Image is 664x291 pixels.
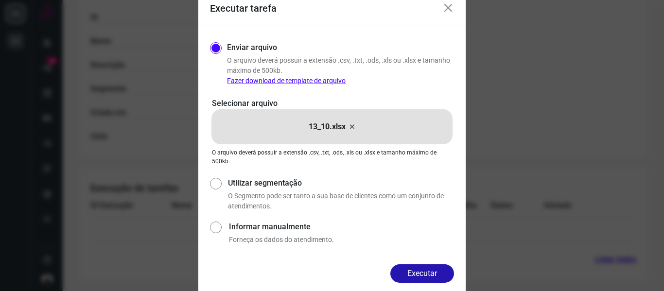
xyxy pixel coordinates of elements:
p: O arquivo deverá possuir a extensão .csv, .txt, .ods, .xls ou .xlsx e tamanho máximo de 500kb. [212,148,452,166]
p: Forneça os dados do atendimento. [229,235,454,245]
p: O Segmento pode ser tanto a sua base de clientes como um conjunto de atendimentos. [228,191,454,211]
button: Executar [390,264,454,283]
label: Enviar arquivo [227,42,277,53]
label: Utilizar segmentação [228,177,454,189]
p: Selecionar arquivo [212,98,452,109]
a: Fazer download de template de arquivo [227,77,346,85]
h3: Executar tarefa [210,2,277,14]
p: O arquivo deverá possuir a extensão .csv, .txt, .ods, .xls ou .xlsx e tamanho máximo de 500kb. [227,55,454,86]
label: Informar manualmente [229,221,454,233]
p: 13_10.xlsx [309,121,346,133]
